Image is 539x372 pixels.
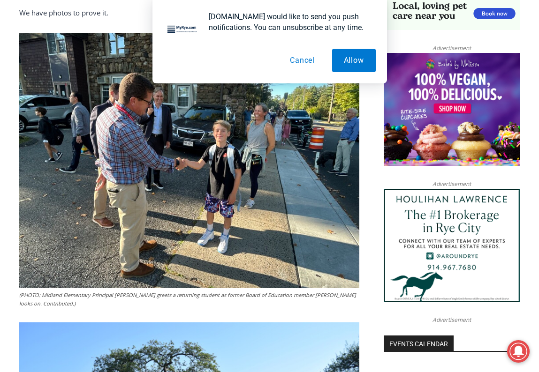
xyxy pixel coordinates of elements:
[19,33,359,288] img: (PHOTO: Midland Elementary Principal James Boylan greets a returning student as former Board of E...
[245,93,435,114] span: Intern @ [DOMAIN_NAME]
[237,0,443,91] div: "We would have speakers with experience in local journalism speak to us about their experiences a...
[3,97,92,132] span: Open Tues. - Sun. [PHONE_NUMBER]
[423,179,480,188] span: Advertisement
[384,335,454,351] h2: Events Calendar
[96,59,133,112] div: "[PERSON_NAME]'s draw is the fine variety of pristine raw fish kept on hand"
[384,53,520,166] img: Baked by Melissa
[164,11,201,49] img: notification icon
[332,49,376,72] button: Allow
[423,315,480,324] span: Advertisement
[201,11,376,33] div: [DOMAIN_NAME] would like to send you push notifications. You can unsubscribe at any time.
[278,49,326,72] button: Cancel
[0,94,94,117] a: Open Tues. - Sun. [PHONE_NUMBER]
[226,91,455,117] a: Intern @ [DOMAIN_NAME]
[19,291,359,307] figcaption: (PHOTO: Midland Elementary Principal [PERSON_NAME] greets a returning student as former Board of ...
[384,189,520,302] img: Houlihan Lawrence The #1 Brokerage in Rye City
